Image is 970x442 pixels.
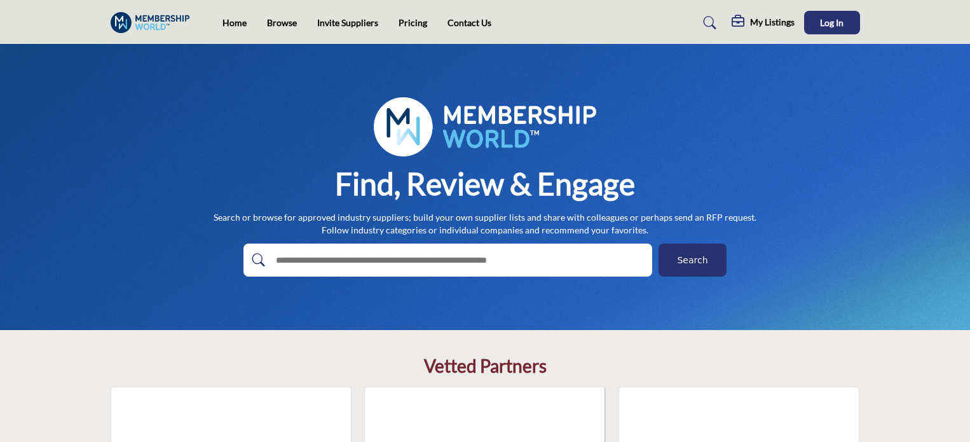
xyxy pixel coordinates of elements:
[214,211,756,236] p: Search or browse for approved industry suppliers; build your own supplier lists and share with co...
[659,244,727,277] button: Search
[804,11,860,34] button: Log In
[820,17,844,28] span: Log In
[447,17,491,28] a: Contact Us
[732,15,795,31] div: My Listings
[750,17,795,28] h5: My Listings
[335,164,635,204] h1: Find, Review & Engage
[222,17,247,28] a: Home
[317,17,378,28] a: Invite Suppliers
[374,97,596,156] img: image
[677,254,707,267] span: Search
[267,17,297,28] a: Browse
[424,356,547,377] h2: Vetted Partners
[691,13,725,33] a: Search
[399,17,427,28] a: Pricing
[111,12,196,33] img: Site Logo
